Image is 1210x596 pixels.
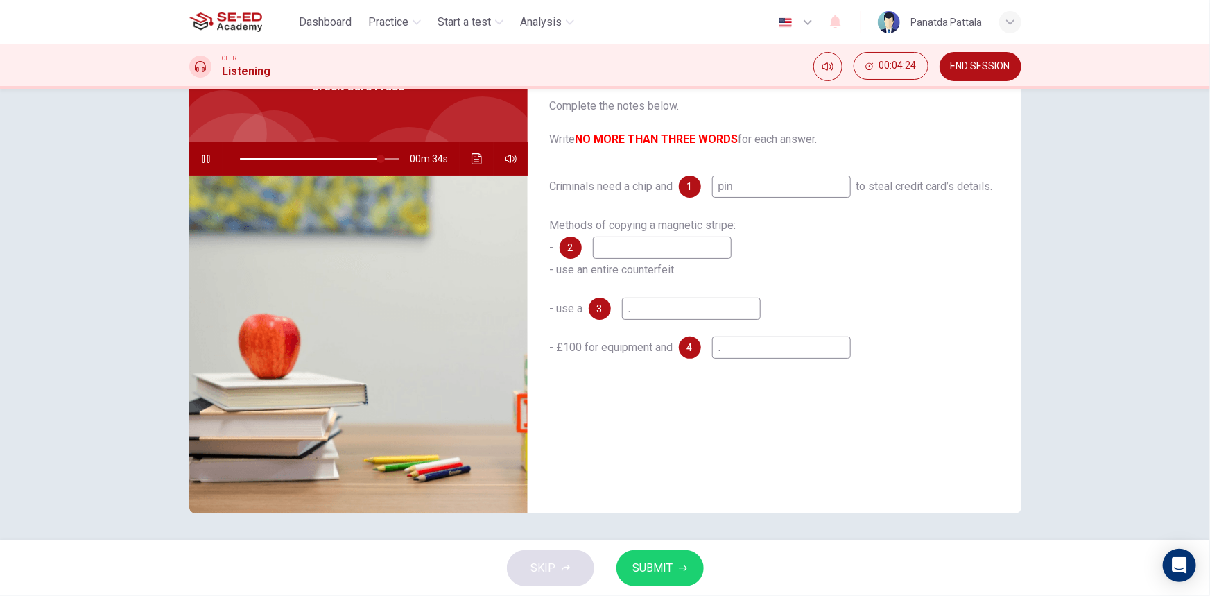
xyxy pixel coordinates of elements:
img: SE-ED Academy logo [189,8,262,36]
h1: Listening [223,63,271,80]
span: - £100 for equipment and [550,341,673,354]
span: 00m 34s [410,142,460,176]
button: Dashboard [293,10,357,35]
button: Click to see the audio transcription [466,142,488,176]
div: Mute [813,52,842,81]
img: Profile picture [878,11,900,33]
span: Methods of copying a magnetic stripe: - [550,219,736,254]
span: 2 [568,243,573,253]
img: en [777,17,794,28]
b: NO MORE THAN THREE WORDS [576,133,738,146]
span: Complete the notes below. Write for each answer. [550,98,999,148]
span: - use an entire counterfeit [550,263,675,276]
button: SUBMIT [616,550,704,586]
span: Dashboard [299,14,352,31]
div: Open Intercom Messenger [1163,549,1196,582]
span: END SESSION [951,61,1010,72]
span: SUBMIT [633,559,673,578]
span: 1 [687,182,693,191]
button: Analysis [515,10,580,35]
span: Start a test [438,14,491,31]
a: SE-ED Academy logo [189,8,294,36]
span: CEFR [223,53,237,63]
button: 00:04:24 [854,52,928,80]
span: 3 [597,304,603,314]
button: END SESSION [940,52,1021,81]
img: Credit Card Fraud [189,176,528,513]
span: - use a [550,302,583,315]
span: Criminals need a chip and [550,180,673,193]
span: to steal credit card’s details. [856,180,993,193]
div: Hide [854,52,928,81]
span: 4 [687,343,693,352]
button: Practice [363,10,426,35]
span: 00:04:24 [879,60,917,71]
span: Practice [368,14,408,31]
button: Start a test [432,10,509,35]
div: Panatda Pattala [911,14,983,31]
span: Analysis [520,14,562,31]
